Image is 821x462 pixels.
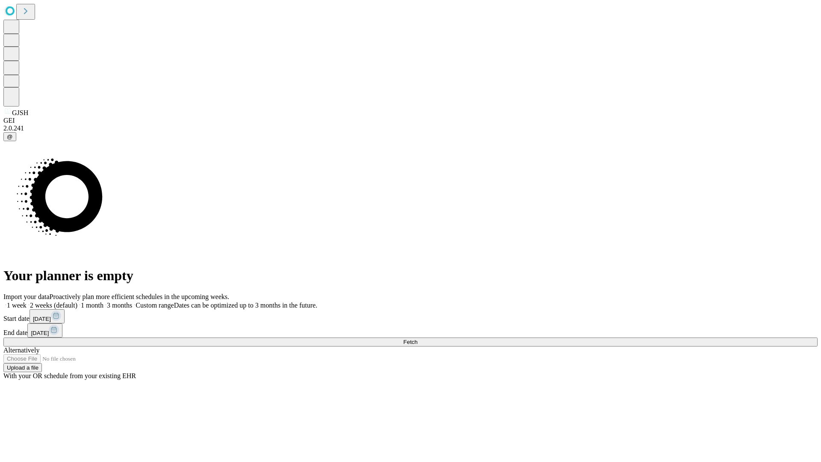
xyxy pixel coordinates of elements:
span: 2 weeks (default) [30,302,77,309]
button: @ [3,132,16,141]
span: Proactively plan more efficient schedules in the upcoming weeks. [50,293,229,300]
div: GEI [3,117,818,124]
h1: Your planner is empty [3,268,818,284]
button: Fetch [3,338,818,346]
span: Custom range [136,302,174,309]
span: Import your data [3,293,50,300]
span: Alternatively [3,346,39,354]
button: [DATE] [27,323,62,338]
button: [DATE] [30,309,65,323]
button: Upload a file [3,363,42,372]
div: End date [3,323,818,338]
span: 1 month [81,302,103,309]
span: [DATE] [31,330,49,336]
span: Dates can be optimized up to 3 months in the future. [174,302,317,309]
span: With your OR schedule from your existing EHR [3,372,136,379]
span: [DATE] [33,316,51,322]
div: 2.0.241 [3,124,818,132]
span: @ [7,133,13,140]
div: Start date [3,309,818,323]
span: 1 week [7,302,27,309]
span: Fetch [403,339,417,345]
span: 3 months [107,302,132,309]
span: GJSH [12,109,28,116]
